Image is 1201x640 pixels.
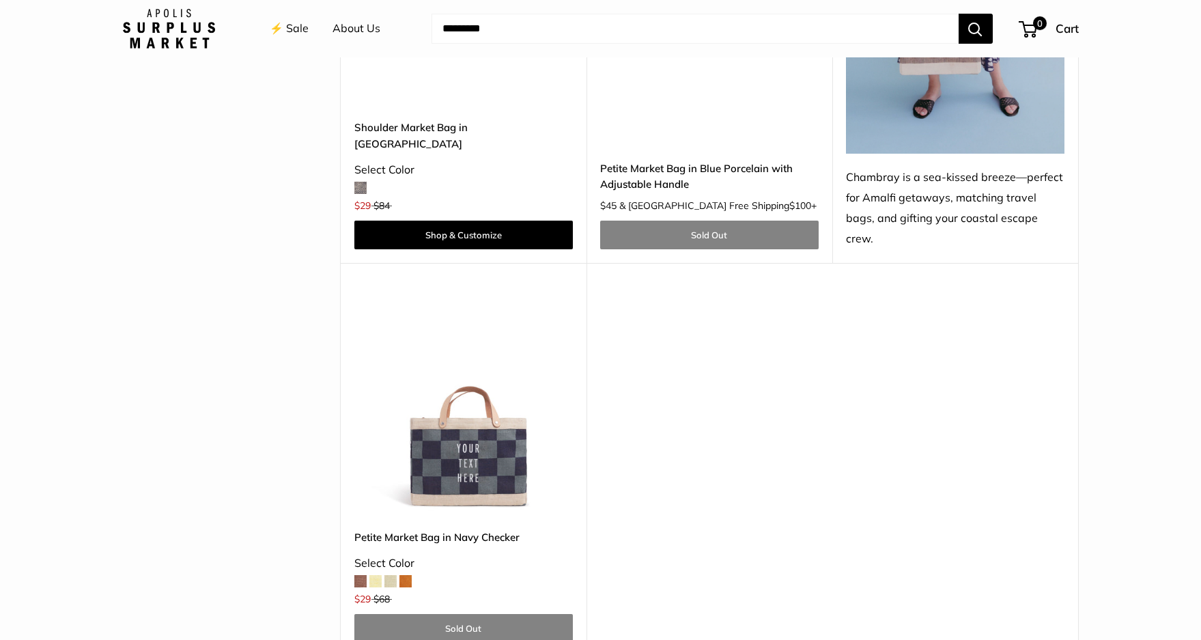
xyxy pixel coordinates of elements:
span: $29 [354,593,371,605]
a: ⚡️ Sale [270,18,309,39]
span: $29 [354,199,371,212]
span: 0 [1032,16,1046,30]
img: Apolis: Surplus Market [123,9,215,48]
span: & [GEOGRAPHIC_DATA] Free Shipping + [619,201,817,210]
a: description_Limited Edition Navy Checker CollectionPetite Market Bag in Navy Checker [354,297,573,516]
span: $68 [373,593,390,605]
span: $84 [373,199,390,212]
input: Search... [432,14,959,44]
a: Shop & Customize [354,221,573,249]
span: $100 [789,199,811,212]
button: Search [959,14,993,44]
a: About Us [333,18,380,39]
div: Select Color [354,160,573,180]
a: 0 Cart [1020,18,1079,40]
span: $45 [600,199,617,212]
span: Cart [1056,21,1079,36]
a: Sold Out [600,221,819,249]
a: Petite Market Bag in Blue Porcelain with Adjustable Handle [600,161,819,193]
a: Shoulder Market Bag in [GEOGRAPHIC_DATA] [354,120,573,152]
a: Petite Market Bag in Navy Checker [354,529,573,545]
div: Select Color [354,553,573,574]
img: description_Limited Edition Navy Checker Collection [354,297,573,516]
div: Chambray is a sea-kissed breeze—perfect for Amalfi getaways, matching travel bags, and gifting yo... [846,167,1064,249]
